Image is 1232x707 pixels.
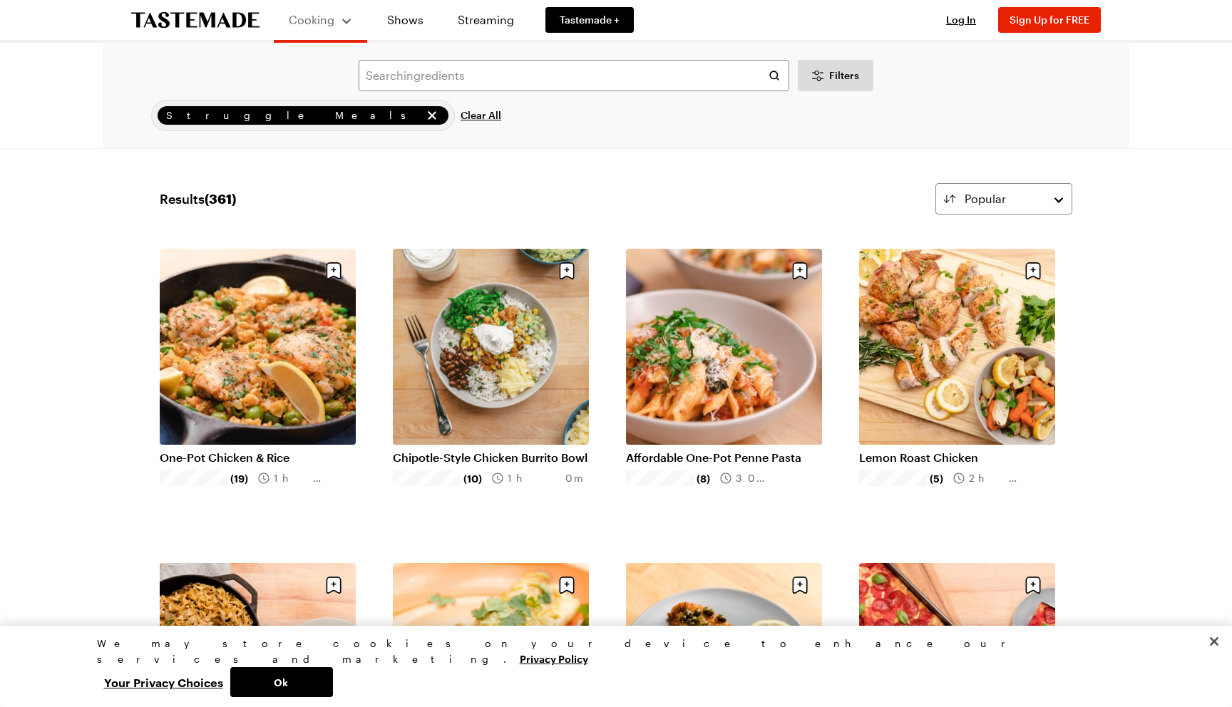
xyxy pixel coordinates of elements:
span: ( 361 ) [205,191,236,207]
span: Popular [965,190,1006,207]
div: We may store cookies on your device to enhance our services and marketing. [97,636,1124,667]
button: Clear All [461,100,501,131]
button: Desktop filters [798,60,873,91]
button: Close [1198,626,1230,657]
span: Cooking [289,13,334,26]
button: Save recipe [320,572,347,599]
button: Log In [933,13,990,27]
button: Save recipe [786,572,813,599]
a: More information about your privacy, opens in a new tab [520,651,588,665]
span: Filters [829,68,859,83]
div: Privacy [97,636,1124,697]
span: Tastemade + [560,13,620,27]
button: Save recipe [1020,572,1047,599]
button: Sign Up for FREE [998,7,1101,33]
button: Ok [230,667,333,697]
a: Affordable One-Pot Penne Pasta [626,450,822,465]
a: One-Pot Chicken & Rice [160,450,356,465]
button: Save recipe [553,257,580,284]
span: Sign Up for FREE [1010,14,1089,26]
span: Log In [946,14,976,26]
button: Save recipe [1020,257,1047,284]
button: Your Privacy Choices [97,667,230,697]
button: Save recipe [786,257,813,284]
button: Popular [935,183,1072,215]
span: Results [160,189,236,209]
a: To Tastemade Home Page [131,12,260,29]
button: remove Struggle Meals [424,108,440,123]
a: Tastemade + [545,7,634,33]
a: Chipotle-Style Chicken Burrito Bowl [393,450,589,465]
button: Save recipe [553,572,580,599]
span: Struggle Meals [166,108,421,123]
button: Cooking [288,6,353,34]
button: Save recipe [320,257,347,284]
span: Clear All [461,108,501,123]
a: Lemon Roast Chicken [859,450,1055,465]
